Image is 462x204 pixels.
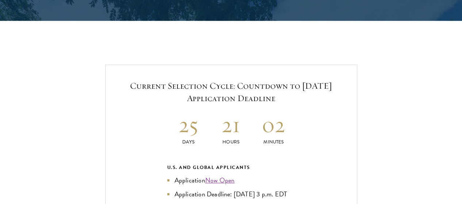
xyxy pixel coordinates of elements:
li: Application [167,175,295,185]
p: Days [167,138,210,146]
p: Minutes [252,138,295,146]
h2: 21 [210,111,252,138]
h2: 25 [167,111,210,138]
a: Now Open [205,175,235,185]
h2: 02 [252,111,295,138]
p: Hours [210,138,252,146]
div: U.S. and Global Applicants [167,163,295,172]
h5: Current Selection Cycle: Countdown to [DATE] Application Deadline [120,80,342,104]
li: Application Deadline: [DATE] 3 p.m. EDT [167,189,295,199]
